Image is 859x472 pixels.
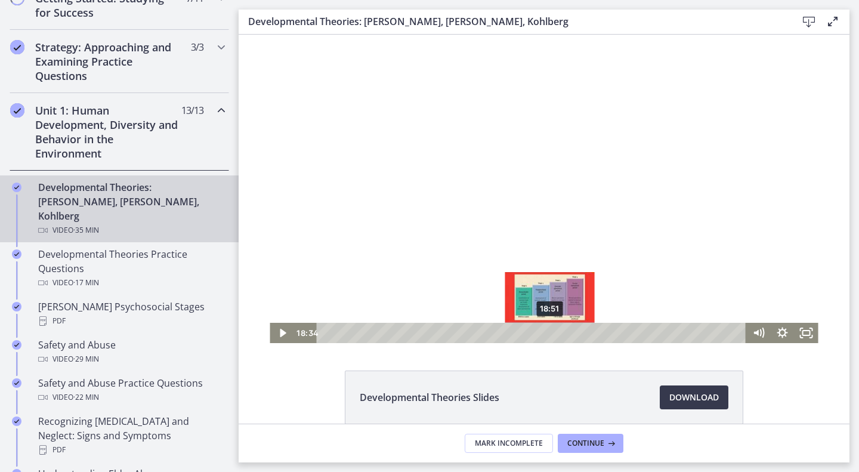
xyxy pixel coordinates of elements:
[38,414,224,457] div: Recognizing [MEDICAL_DATA] and Neglect: Signs and Symptoms
[35,40,181,83] h2: Strategy: Approaching and Examining Practice Questions
[38,376,224,405] div: Safety and Abuse Practice Questions
[508,288,532,309] button: Mute
[73,276,99,290] span: · 17 min
[532,288,556,309] button: Show settings menu
[567,439,604,448] span: Continue
[239,35,849,343] iframe: Video Lesson
[475,439,543,448] span: Mark Incomplete
[12,417,21,426] i: Completed
[38,247,224,290] div: Developmental Theories Practice Questions
[12,302,21,311] i: Completed
[248,14,778,29] h3: Developmental Theories: [PERSON_NAME], [PERSON_NAME], Kohlberg
[38,180,224,237] div: Developmental Theories: [PERSON_NAME], [PERSON_NAME], Kohlberg
[35,103,181,161] h2: Unit 1: Human Development, Diversity and Behavior in the Environment
[660,385,728,409] a: Download
[558,434,623,453] button: Continue
[12,249,21,259] i: Completed
[38,314,224,328] div: PDF
[465,434,553,453] button: Mark Incomplete
[10,40,24,54] i: Completed
[38,352,224,366] div: Video
[73,352,99,366] span: · 29 min
[360,390,499,405] span: Developmental Theories Slides
[556,288,580,309] button: Fullscreen
[38,390,224,405] div: Video
[669,390,719,405] span: Download
[38,223,224,237] div: Video
[73,223,99,237] span: · 35 min
[181,103,203,118] span: 13 / 13
[12,183,21,192] i: Completed
[12,340,21,350] i: Completed
[73,390,99,405] span: · 22 min
[38,300,224,328] div: [PERSON_NAME] Psychosocial Stages
[12,378,21,388] i: Completed
[191,40,203,54] span: 3 / 3
[10,103,24,118] i: Completed
[38,276,224,290] div: Video
[38,338,224,366] div: Safety and Abuse
[38,443,224,457] div: PDF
